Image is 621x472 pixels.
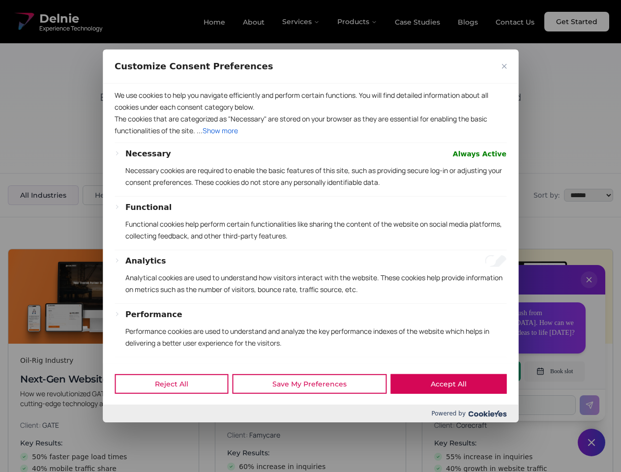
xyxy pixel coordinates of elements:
[115,374,228,394] button: Reject All
[502,64,506,69] img: Close
[203,125,238,137] button: Show more
[115,89,506,113] p: We use cookies to help you navigate efficiently and perform certain functions. You will find deta...
[103,405,518,422] div: Powered by
[125,218,506,242] p: Functional cookies help perform certain functionalities like sharing the content of the website o...
[125,309,182,321] button: Performance
[125,325,506,349] p: Performance cookies are used to understand and analyze the key performance indexes of the website...
[125,255,166,267] button: Analytics
[115,60,273,72] span: Customize Consent Preferences
[115,113,506,137] p: The cookies that are categorized as "Necessary" are stored on your browser as they are essential ...
[232,374,386,394] button: Save My Preferences
[485,255,506,267] input: Enable Analytics
[125,148,171,160] button: Necessary
[125,165,506,188] p: Necessary cookies are required to enable the basic features of this site, such as providing secur...
[468,411,506,417] img: Cookieyes logo
[390,374,506,394] button: Accept All
[453,148,506,160] span: Always Active
[125,202,172,213] button: Functional
[125,272,506,295] p: Analytical cookies are used to understand how visitors interact with the website. These cookies h...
